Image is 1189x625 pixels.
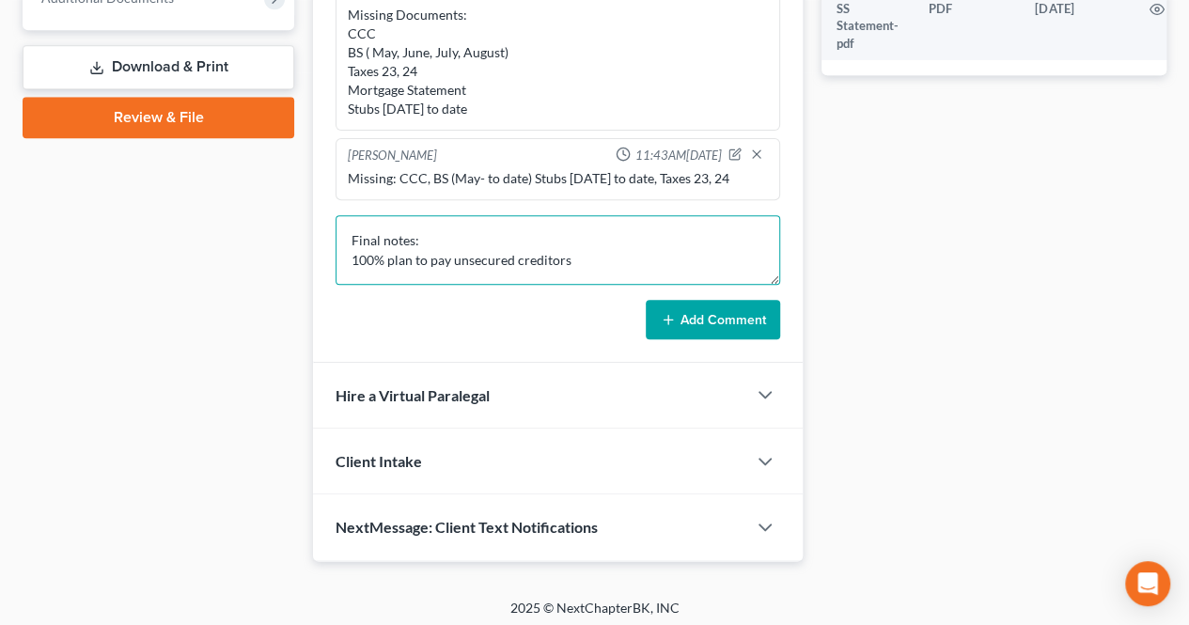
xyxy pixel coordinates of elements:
a: Download & Print [23,45,294,89]
a: Review & File [23,97,294,138]
button: Add Comment [646,300,780,339]
div: Missing Documents: CCC BS ( May, June, July, August) Taxes 23, 24 Mortgage Statement Stubs [DATE]... [348,6,768,118]
span: Hire a Virtual Paralegal [336,386,490,404]
div: Missing: CCC, BS (May- to date) Stubs [DATE] to date, Taxes 23, 24 [348,169,768,188]
span: Client Intake [336,452,422,470]
div: [PERSON_NAME] [348,147,437,165]
span: NextMessage: Client Text Notifications [336,518,598,536]
div: Open Intercom Messenger [1125,561,1170,606]
span: 11:43AM[DATE] [634,147,721,164]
